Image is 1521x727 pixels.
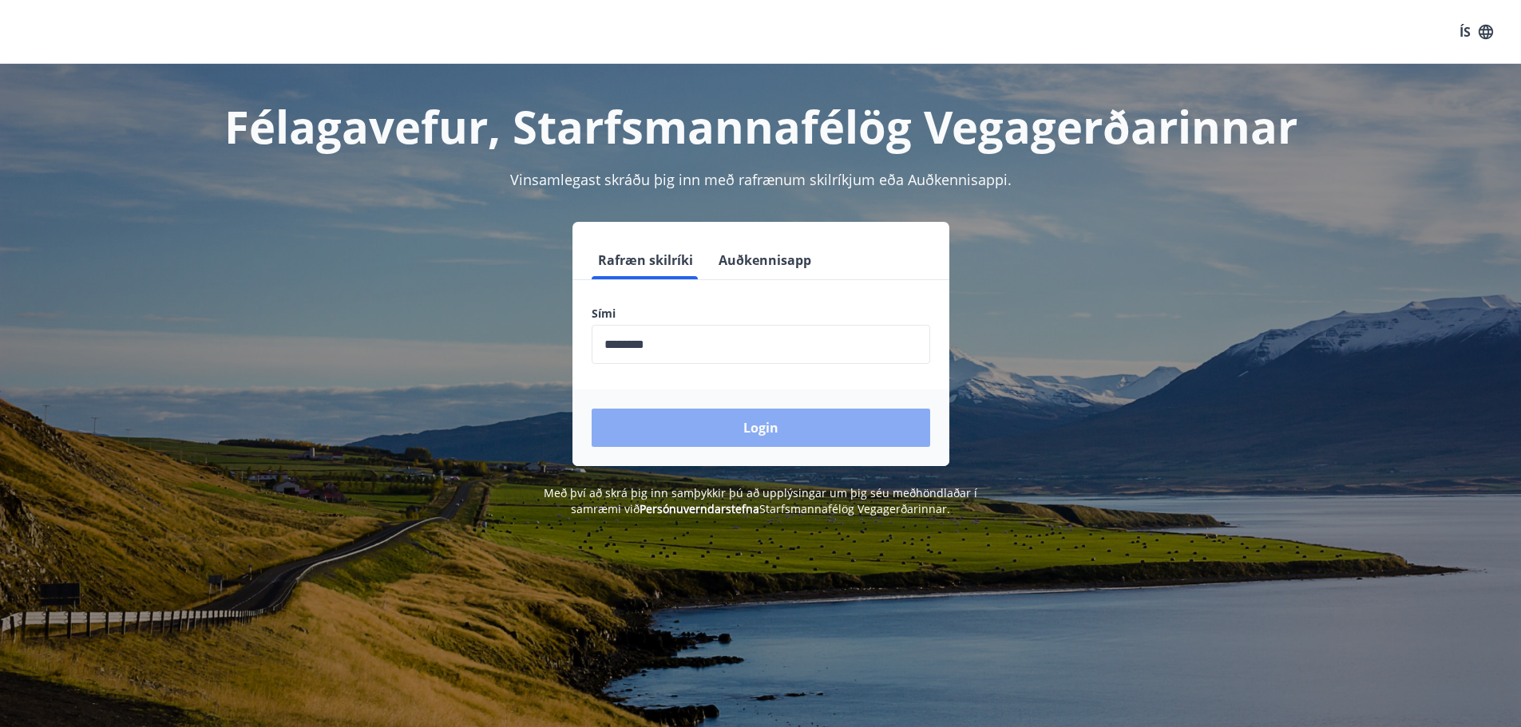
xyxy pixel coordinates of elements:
label: Sími [592,306,930,322]
button: ÍS [1451,18,1502,46]
a: Persónuverndarstefna [640,501,759,516]
button: Rafræn skilríki [592,241,699,279]
button: Login [592,409,930,447]
button: Auðkennisapp [712,241,818,279]
span: Vinsamlegast skráðu þig inn með rafrænum skilríkjum eða Auðkennisappi. [510,170,1012,189]
h1: Félagavefur, Starfsmannafélög Vegagerðarinnar [205,96,1317,156]
span: Með því að skrá þig inn samþykkir þú að upplýsingar um þig séu meðhöndlaðar í samræmi við Starfsm... [544,485,977,516]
